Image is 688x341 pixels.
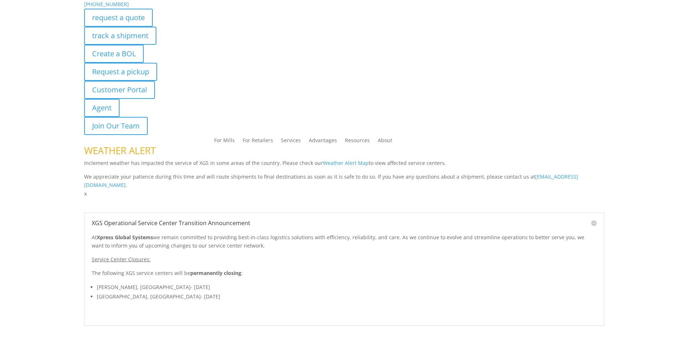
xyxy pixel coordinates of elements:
[281,138,301,146] a: Services
[84,45,144,63] a: Create a BOL
[84,9,153,27] a: request a quote
[84,27,156,45] a: track a shipment
[84,189,604,198] p: x
[84,172,604,190] p: We appreciate your patience during this time and will route shipments to final destinations as so...
[84,99,120,117] a: Agent
[323,159,369,166] a: Weather Alert Map
[92,233,597,255] p: At we remain committed to providing best-in-class logistics solutions with efficiency, reliabilit...
[84,63,157,81] a: Request a pickup
[84,1,129,8] a: [PHONE_NUMBER]
[190,270,241,276] strong: permanently closing
[92,220,597,226] h5: XGS Operational Service Center Transition Announcement
[378,138,392,146] a: About
[214,138,235,146] a: For Mills
[345,138,370,146] a: Resources
[84,81,155,99] a: Customer Portal
[92,269,597,283] p: The following XGS service centers will be :
[84,117,148,135] a: Join Our Team
[97,283,597,292] li: [PERSON_NAME], [GEOGRAPHIC_DATA]- [DATE]
[97,234,153,241] strong: Xpress Global Systems
[84,159,604,172] p: Inclement weather has impacted the service of XGS in some areas of the country. Please check our ...
[84,327,245,333] b: Visibility, transparency, and control for your entire supply chain.
[97,292,597,301] li: [GEOGRAPHIC_DATA], [GEOGRAPHIC_DATA]- [DATE]
[309,138,337,146] a: Advantages
[92,256,151,263] u: Service Center Closures:
[84,144,156,157] span: WEATHER ALERT
[243,138,273,146] a: For Retailers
